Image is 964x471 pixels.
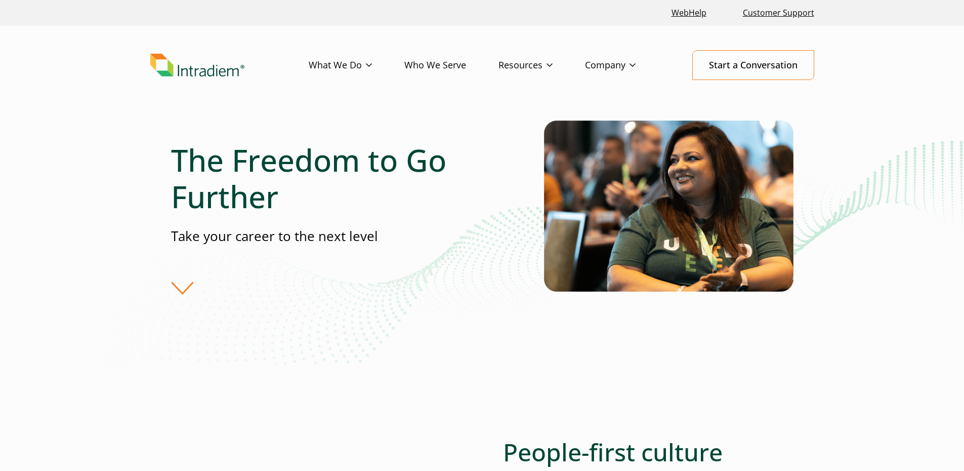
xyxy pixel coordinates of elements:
h1: The Freedom to Go Further [171,142,482,215]
a: Start a Conversation [692,50,814,80]
h2: People-first culture [503,438,793,467]
a: Link to homepage of Intradiem [150,54,309,77]
img: Intradiem [150,54,244,77]
a: Customer Support [739,2,818,24]
a: Who We Serve [404,51,498,80]
a: Resources [498,51,585,80]
a: What We Do [309,51,404,80]
p: Take your career to the next level [171,227,482,246]
a: Company [585,51,668,80]
a: Link opens in a new window [667,2,710,24]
